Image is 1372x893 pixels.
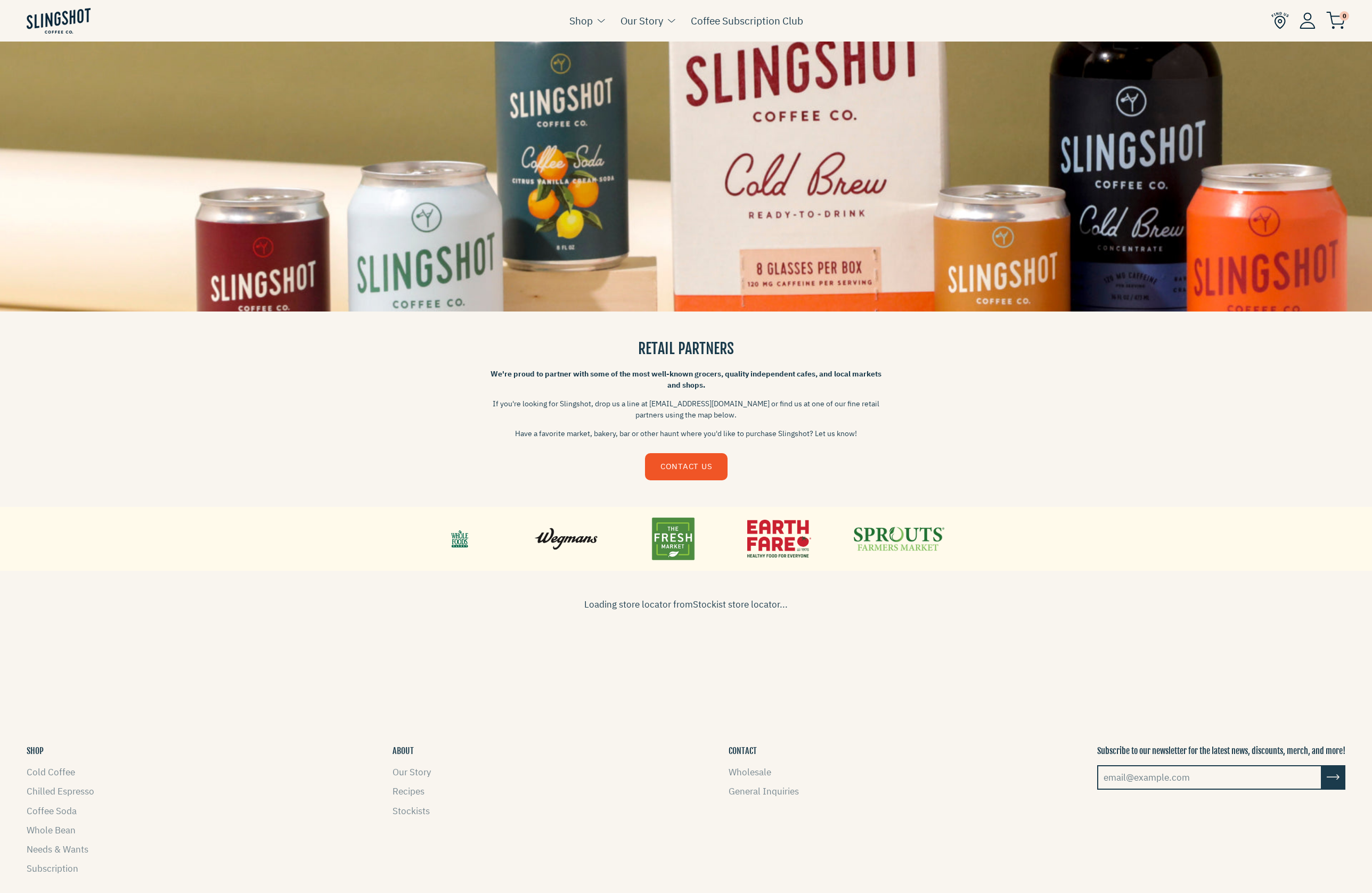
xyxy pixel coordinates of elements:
[569,13,593,29] a: Shop
[393,766,431,778] a: Our Story
[1097,745,1345,757] p: Subscribe to our newsletter for the latest news, discounts, merch, and more!
[27,863,78,874] a: Subscription
[1271,12,1289,29] img: Find Us
[27,745,44,757] button: SHOP
[1340,11,1349,21] span: 0
[491,369,881,390] strong: We're proud to partner with some of the most well-known grocers, quality independent cafes, and l...
[729,785,799,797] a: General Inquiries
[27,805,77,817] a: Coffee Soda
[729,745,757,757] button: CONTACT
[27,843,88,855] a: Needs & Wants
[393,745,414,757] button: ABOUT
[729,766,771,778] a: Wholesale
[393,785,424,797] a: Recipes
[27,766,75,778] a: Cold Coffee
[1300,12,1316,29] img: Account
[27,785,94,797] a: Chilled Espresso
[693,599,780,610] a: Stockist store locator
[27,824,76,836] a: Whole Bean
[620,13,663,29] a: Our Story
[1097,765,1322,790] input: email@example.com
[489,338,883,359] h3: RETAIL PARTNERS
[489,428,883,439] p: Have a favorite market, bakery, bar or other haunt where you'd like to purchase Slingshot? Let us...
[27,597,1345,612] div: Loading store locator from ...
[691,13,803,29] a: Coffee Subscription Club
[1326,12,1345,29] img: cart
[393,805,430,817] a: Stockists
[1326,14,1345,27] a: 0
[645,453,728,480] a: CONTACT US
[489,398,883,421] p: If you're looking for Slingshot, drop us a line at [EMAIL_ADDRESS][DOMAIN_NAME] or find us at one...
